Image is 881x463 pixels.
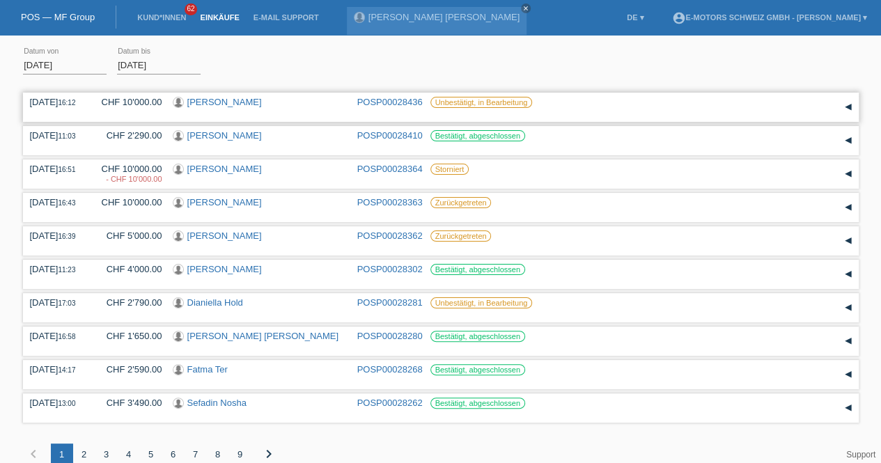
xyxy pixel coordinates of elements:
[430,230,492,242] label: Zurückgetreten
[30,364,86,375] div: [DATE]
[30,197,86,207] div: [DATE]
[838,364,859,385] div: auf-/zuklappen
[96,97,162,107] div: CHF 10'000.00
[187,197,262,207] a: [PERSON_NAME]
[187,331,338,341] a: [PERSON_NAME] [PERSON_NAME]
[193,13,246,22] a: Einkäufe
[430,331,525,342] label: Bestätigt, abgeschlossen
[21,12,95,22] a: POS — MF Group
[58,99,75,107] span: 16:12
[25,446,42,462] i: chevron_left
[368,12,520,22] a: [PERSON_NAME] [PERSON_NAME]
[187,97,262,107] a: [PERSON_NAME]
[58,166,75,173] span: 16:51
[187,264,262,274] a: [PERSON_NAME]
[522,5,529,12] i: close
[96,175,162,183] div: 07.10.2025 / neu
[58,132,75,140] span: 11:03
[357,164,423,174] a: POSP00028364
[30,264,86,274] div: [DATE]
[846,450,875,460] a: Support
[838,398,859,418] div: auf-/zuklappen
[430,264,525,275] label: Bestätigt, abgeschlossen
[187,297,243,308] a: Dianiella Hold
[96,331,162,341] div: CHF 1'650.00
[357,197,423,207] a: POSP00028363
[130,13,193,22] a: Kund*innen
[30,331,86,341] div: [DATE]
[96,197,162,207] div: CHF 10'000.00
[96,364,162,375] div: CHF 2'590.00
[58,199,75,207] span: 16:43
[521,3,531,13] a: close
[430,364,525,375] label: Bestätigt, abgeschlossen
[357,264,423,274] a: POSP00028302
[430,97,533,108] label: Unbestätigt, in Bearbeitung
[96,164,162,185] div: CHF 10'000.00
[96,130,162,141] div: CHF 2'290.00
[357,364,423,375] a: POSP00028268
[664,13,874,22] a: account_circleE-Motors Schweiz GmbH - [PERSON_NAME] ▾
[30,297,86,308] div: [DATE]
[430,297,533,308] label: Unbestätigt, in Bearbeitung
[357,97,423,107] a: POSP00028436
[838,130,859,151] div: auf-/zuklappen
[430,130,525,141] label: Bestätigt, abgeschlossen
[96,398,162,408] div: CHF 3'490.00
[187,130,262,141] a: [PERSON_NAME]
[58,400,75,407] span: 13:00
[30,130,86,141] div: [DATE]
[58,266,75,274] span: 11:23
[357,331,423,341] a: POSP00028280
[30,164,86,174] div: [DATE]
[96,297,162,308] div: CHF 2'790.00
[357,398,423,408] a: POSP00028262
[838,97,859,118] div: auf-/zuklappen
[185,3,197,15] span: 62
[247,13,326,22] a: E-Mail Support
[357,297,423,308] a: POSP00028281
[430,197,492,208] label: Zurückgetreten
[838,230,859,251] div: auf-/zuklappen
[187,230,262,241] a: [PERSON_NAME]
[671,11,685,25] i: account_circle
[96,264,162,274] div: CHF 4'000.00
[30,398,86,408] div: [DATE]
[357,230,423,241] a: POSP00028362
[838,197,859,218] div: auf-/zuklappen
[838,264,859,285] div: auf-/zuklappen
[58,366,75,374] span: 14:17
[838,297,859,318] div: auf-/zuklappen
[187,164,262,174] a: [PERSON_NAME]
[838,164,859,185] div: auf-/zuklappen
[430,398,525,409] label: Bestätigt, abgeschlossen
[838,331,859,352] div: auf-/zuklappen
[260,446,277,462] i: chevron_right
[30,230,86,241] div: [DATE]
[58,299,75,307] span: 17:03
[430,164,469,175] label: Storniert
[58,333,75,340] span: 16:58
[620,13,650,22] a: DE ▾
[187,364,228,375] a: Fatma Ter
[30,97,86,107] div: [DATE]
[96,230,162,241] div: CHF 5'000.00
[187,398,247,408] a: Sefadin Nosha
[357,130,423,141] a: POSP00028410
[58,233,75,240] span: 16:39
